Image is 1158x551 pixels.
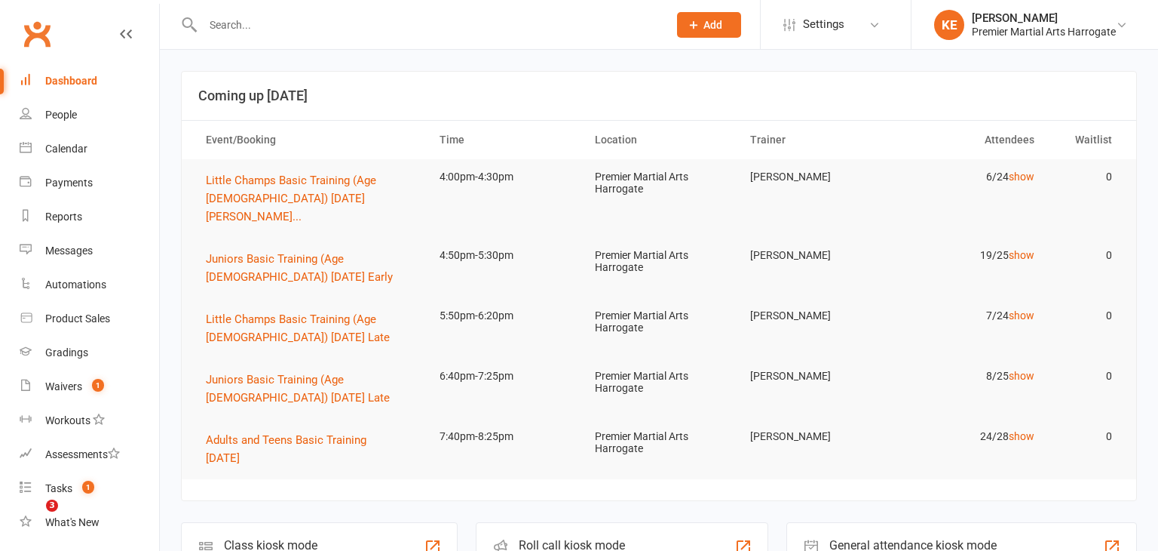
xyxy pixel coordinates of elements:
span: 1 [82,481,94,494]
div: Tasks [45,482,72,494]
td: Premier Martial Arts Harrogate [581,298,737,346]
span: Adults and Teens Basic Training [DATE] [206,433,366,465]
a: Calendar [20,132,159,166]
span: Juniors Basic Training (Age [DEMOGRAPHIC_DATA]) [DATE] Late [206,373,390,405]
td: 6/24 [892,159,1047,195]
td: 0 [1048,238,1126,273]
span: Settings [803,8,844,42]
a: show [1009,309,1034,322]
span: Little Champs Basic Training (Age [DEMOGRAPHIC_DATA]) [DATE] [PERSON_NAME]... [206,174,376,223]
span: Juniors Basic Training (Age [DEMOGRAPHIC_DATA]) [DATE] Early [206,252,393,284]
td: Premier Martial Arts Harrogate [581,359,737,406]
button: Juniors Basic Training (Age [DEMOGRAPHIC_DATA]) [DATE] Late [206,371,412,407]
div: Dashboard [45,75,97,87]
div: People [45,109,77,121]
a: Payments [20,166,159,200]
td: 7/24 [892,298,1047,334]
span: Little Champs Basic Training (Age [DEMOGRAPHIC_DATA]) [DATE] Late [206,312,390,344]
a: show [1009,249,1034,261]
td: [PERSON_NAME] [737,238,892,273]
td: 5:50pm-6:20pm [426,298,581,334]
a: Dashboard [20,64,159,98]
a: Clubworx [18,15,56,53]
div: Assessments [45,448,120,460]
button: Juniors Basic Training (Age [DEMOGRAPHIC_DATA]) [DATE] Early [206,250,412,286]
div: Payments [45,177,93,189]
td: 19/25 [892,238,1047,273]
th: Trainer [737,121,892,159]
button: Adults and Teens Basic Training [DATE] [206,431,412,467]
iframe: Intercom live chat [15,500,51,536]
td: 0 [1048,159,1126,195]
td: 7:40pm-8:25pm [426,419,581,454]
div: Waivers [45,380,82,392]
td: 0 [1048,298,1126,334]
div: Product Sales [45,312,110,325]
a: show [1009,370,1034,382]
a: Waivers 1 [20,370,159,404]
th: Waitlist [1048,121,1126,159]
a: Product Sales [20,302,159,336]
td: 0 [1048,359,1126,394]
div: KE [934,10,964,40]
a: Reports [20,200,159,234]
a: Gradings [20,336,159,370]
td: Premier Martial Arts Harrogate [581,159,737,207]
div: Workouts [45,414,90,426]
input: Search... [198,14,657,35]
td: 0 [1048,419,1126,454]
td: 4:00pm-4:30pm [426,159,581,195]
span: Add [703,19,722,31]
div: [PERSON_NAME] [972,11,1116,25]
td: Premier Martial Arts Harrogate [581,419,737,466]
a: Workouts [20,404,159,438]
td: 24/28 [892,419,1047,454]
a: People [20,98,159,132]
button: Add [677,12,741,38]
th: Event/Booking [192,121,426,159]
span: 1 [92,379,104,392]
th: Location [581,121,737,159]
th: Time [426,121,581,159]
td: [PERSON_NAME] [737,159,892,195]
td: 8/25 [892,359,1047,394]
div: Messages [45,245,93,257]
button: Little Champs Basic Training (Age [DEMOGRAPHIC_DATA]) [DATE] [PERSON_NAME]... [206,171,412,226]
a: Automations [20,268,159,302]
span: 3 [46,500,58,512]
td: [PERSON_NAME] [737,419,892,454]
th: Attendees [892,121,1047,159]
a: Messages [20,234,159,268]
h3: Coming up [DATE] [198,88,1120,103]
button: Little Champs Basic Training (Age [DEMOGRAPHIC_DATA]) [DATE] Late [206,310,412,346]
td: Premier Martial Arts Harrogate [581,238,737,285]
div: What's New [45,516,100,528]
div: Reports [45,211,82,223]
td: [PERSON_NAME] [737,359,892,394]
td: 6:40pm-7:25pm [426,359,581,394]
td: [PERSON_NAME] [737,298,892,334]
a: show [1009,171,1034,183]
div: Gradings [45,346,88,359]
div: Calendar [45,143,87,155]
div: Automations [45,279,106,291]
a: show [1009,430,1034,442]
a: What's New [20,506,159,540]
a: Assessments [20,438,159,472]
div: Premier Martial Arts Harrogate [972,25,1116,38]
a: Tasks 1 [20,472,159,506]
td: 4:50pm-5:30pm [426,238,581,273]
